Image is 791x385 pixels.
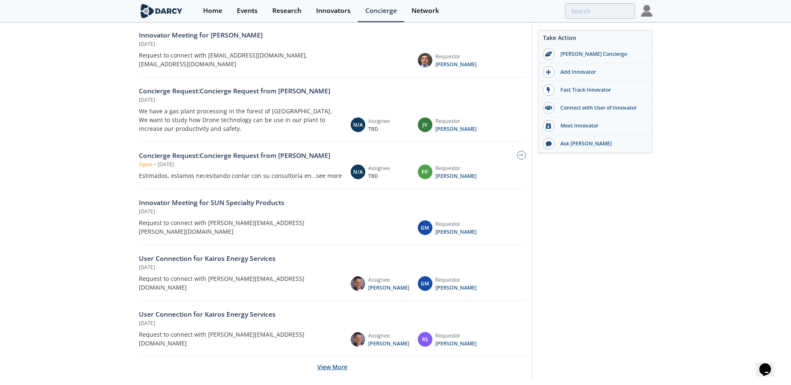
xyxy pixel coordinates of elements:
[435,340,477,347] span: [PERSON_NAME]
[139,310,342,320] div: User Connection
[435,172,477,180] span: [PERSON_NAME]
[368,117,409,125] div: Assignee
[139,107,342,133] div: We have a gas plant processing in the forest of [GEOGRAPHIC_DATA]. We want to study how Drone tec...
[418,165,432,179] div: PP
[435,228,477,236] span: [PERSON_NAME]
[418,117,432,132] div: JV
[555,140,648,147] div: Ask [PERSON_NAME]
[203,7,222,14] div: Home
[139,330,342,347] div: Request to connect with [PERSON_NAME][EMAIL_ADDRESS][DOMAIN_NAME]
[316,7,351,14] div: Innovators
[351,117,365,132] div: N/A
[365,7,397,14] div: Concierge
[139,51,342,68] div: Request to connect with [EMAIL_ADDRESS][DOMAIN_NAME], [EMAIL_ADDRESS][DOMAIN_NAME]
[211,198,284,207] a: SUN Specialty Products
[435,61,477,68] span: [PERSON_NAME]
[272,7,301,14] div: Research
[158,161,174,168] div: [DATE]
[418,220,432,235] div: GM
[139,264,155,271] div: [DATE]
[555,104,648,112] div: Connect with User of Innovator
[205,310,276,319] a: Kairos Energy Services
[435,276,477,284] div: View Profile
[139,30,342,40] div: Innovator Meeting
[139,4,184,18] img: logo-wide.svg
[555,50,648,58] div: [PERSON_NAME] Concierge
[139,320,155,327] div: [DATE]
[205,254,276,263] a: Kairos Energy Services
[139,151,342,161] div: Concierge Request : Concierge Request from [PERSON_NAME]
[317,357,347,377] button: load more
[435,284,477,292] span: [PERSON_NAME]
[538,33,652,45] div: Take Action
[368,165,409,172] div: Assignee
[139,218,342,236] div: Request to connect with [PERSON_NAME][EMAIL_ADDRESS][PERSON_NAME][DOMAIN_NAME]
[435,332,477,340] div: View Profile
[368,125,409,133] span: TBD
[211,30,263,40] a: [PERSON_NAME]
[139,86,342,96] div: Concierge Request : Concierge Request from [PERSON_NAME]
[435,220,477,228] div: View Profile
[199,30,209,40] span: for
[193,310,203,319] span: for
[199,198,209,207] span: for
[418,332,432,347] div: RS
[351,276,365,291] img: b519afcd-38bb-4c85-b38e-bbd73bfb3a9c
[756,352,783,377] iframe: chat widget
[351,332,365,347] img: b519afcd-38bb-4c85-b38e-bbd73bfb3a9c
[435,53,477,60] div: View Profile
[435,165,477,172] div: View Profile
[351,165,365,179] div: N/A
[139,254,342,264] div: User Connection
[139,171,342,180] div: Estimados, estamos necesitando contar con su consultoría en Inteligencia Artificial aplicada para...
[555,122,648,130] div: Meet Innovator
[139,40,155,48] div: [DATE]
[139,96,155,104] div: [DATE]
[237,7,258,14] div: Events
[368,340,409,347] span: [PERSON_NAME]
[139,161,153,168] span: Open
[368,172,409,180] span: TBD
[368,276,409,284] div: Assignee
[555,68,648,76] div: Add Innovator
[368,332,409,340] div: Assignee
[368,284,409,292] span: [PERSON_NAME]
[435,117,477,125] div: View Profile
[139,198,342,208] div: Innovator Meeting
[418,53,432,67] img: GdPcYXoYQfKNJo8SgD5b
[435,125,477,133] span: [PERSON_NAME]
[139,208,155,215] div: [DATE]
[418,276,432,291] div: GM
[193,254,203,263] span: for
[641,5,653,17] img: Profile
[412,7,439,14] div: Network
[555,86,648,94] div: Fast Track Innovator
[153,161,158,168] span: •
[565,3,635,19] input: Advanced Search
[139,274,342,292] div: Request to connect with [PERSON_NAME][EMAIL_ADDRESS][DOMAIN_NAME]
[311,171,342,180] div: ...see more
